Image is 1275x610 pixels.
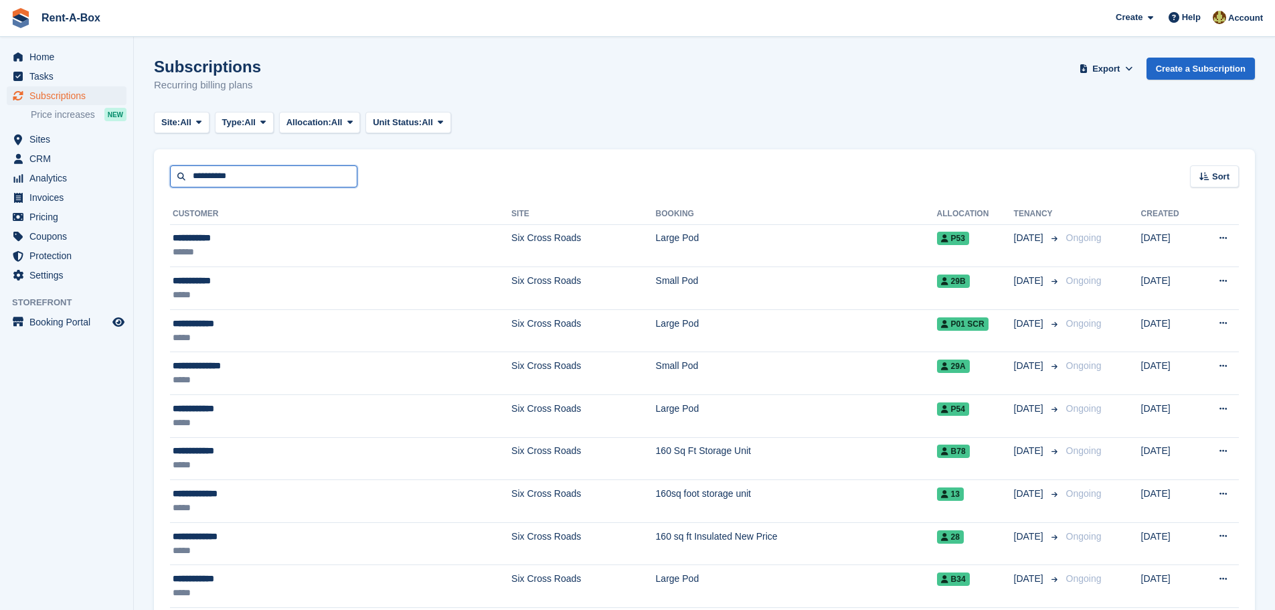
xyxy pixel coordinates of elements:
span: Account [1228,11,1263,25]
span: [DATE] [1014,359,1046,373]
span: Help [1182,11,1201,24]
td: Small Pod [656,352,937,395]
button: Allocation: All [279,112,361,134]
span: [DATE] [1014,444,1046,458]
td: Large Pod [656,309,937,352]
span: Create [1116,11,1142,24]
img: Mairead Collins [1213,11,1226,24]
h1: Subscriptions [154,58,261,76]
span: Home [29,48,110,66]
button: Site: All [154,112,209,134]
a: menu [7,227,126,246]
th: Created [1141,204,1197,225]
td: Six Cross Roads [511,224,655,267]
span: Export [1092,62,1120,76]
th: Allocation [937,204,1014,225]
td: Six Cross Roads [511,480,655,523]
button: Export [1077,58,1136,80]
span: CRM [29,149,110,168]
span: All [422,116,433,129]
span: Tasks [29,67,110,86]
span: Price increases [31,108,95,121]
a: menu [7,246,126,265]
span: Settings [29,266,110,285]
th: Site [511,204,655,225]
td: [DATE] [1141,565,1197,608]
span: B34 [937,573,970,586]
td: 160 sq ft Insulated New Price [656,522,937,565]
span: Unit Status: [373,116,422,129]
a: menu [7,313,126,331]
td: [DATE] [1141,309,1197,352]
span: Coupons [29,227,110,246]
span: Ongoing [1066,360,1102,371]
span: P01 SCR [937,317,989,331]
td: [DATE] [1141,522,1197,565]
a: menu [7,86,126,105]
span: Ongoing [1066,318,1102,329]
p: Recurring billing plans [154,78,261,93]
span: Site: [161,116,180,129]
span: P54 [937,402,969,416]
td: Six Cross Roads [511,522,655,565]
td: [DATE] [1141,224,1197,267]
th: Booking [656,204,937,225]
span: Ongoing [1066,445,1102,456]
span: Invoices [29,188,110,207]
img: stora-icon-8386f47178a22dfd0bd8f6a31ec36ba5ce8667c1dd55bd0f319d3a0aa187defe.svg [11,8,31,28]
button: Type: All [215,112,274,134]
span: [DATE] [1014,572,1046,586]
span: [DATE] [1014,402,1046,416]
td: Six Cross Roads [511,437,655,480]
span: Protection [29,246,110,265]
td: Six Cross Roads [511,267,655,310]
span: Ongoing [1066,232,1102,243]
span: [DATE] [1014,317,1046,331]
td: 160 Sq Ft Storage Unit [656,437,937,480]
span: Ongoing [1066,403,1102,414]
span: Storefront [12,296,133,309]
td: [DATE] [1141,480,1197,523]
span: Ongoing [1066,488,1102,499]
a: menu [7,48,126,66]
a: menu [7,130,126,149]
th: Customer [170,204,511,225]
span: Ongoing [1066,531,1102,542]
span: Booking Portal [29,313,110,331]
span: 29B [937,275,970,288]
a: menu [7,188,126,207]
span: Sites [29,130,110,149]
div: NEW [104,108,126,121]
td: Six Cross Roads [511,309,655,352]
span: All [331,116,343,129]
td: [DATE] [1141,395,1197,438]
td: Large Pod [656,565,937,608]
span: [DATE] [1014,231,1046,245]
td: 160sq foot storage unit [656,480,937,523]
a: menu [7,149,126,168]
span: Analytics [29,169,110,187]
span: Type: [222,116,245,129]
span: Subscriptions [29,86,110,105]
a: Price increases NEW [31,107,126,122]
td: Six Cross Roads [511,352,655,395]
a: menu [7,208,126,226]
td: Small Pod [656,267,937,310]
td: [DATE] [1141,267,1197,310]
td: Six Cross Roads [511,565,655,608]
span: Sort [1212,170,1229,183]
td: [DATE] [1141,352,1197,395]
td: Six Cross Roads [511,395,655,438]
span: [DATE] [1014,487,1046,501]
a: menu [7,169,126,187]
a: Create a Subscription [1146,58,1255,80]
td: [DATE] [1141,437,1197,480]
th: Tenancy [1014,204,1061,225]
span: [DATE] [1014,530,1046,544]
a: menu [7,67,126,86]
a: menu [7,266,126,285]
span: All [180,116,191,129]
span: All [244,116,256,129]
button: Unit Status: All [365,112,450,134]
span: Ongoing [1066,275,1102,286]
